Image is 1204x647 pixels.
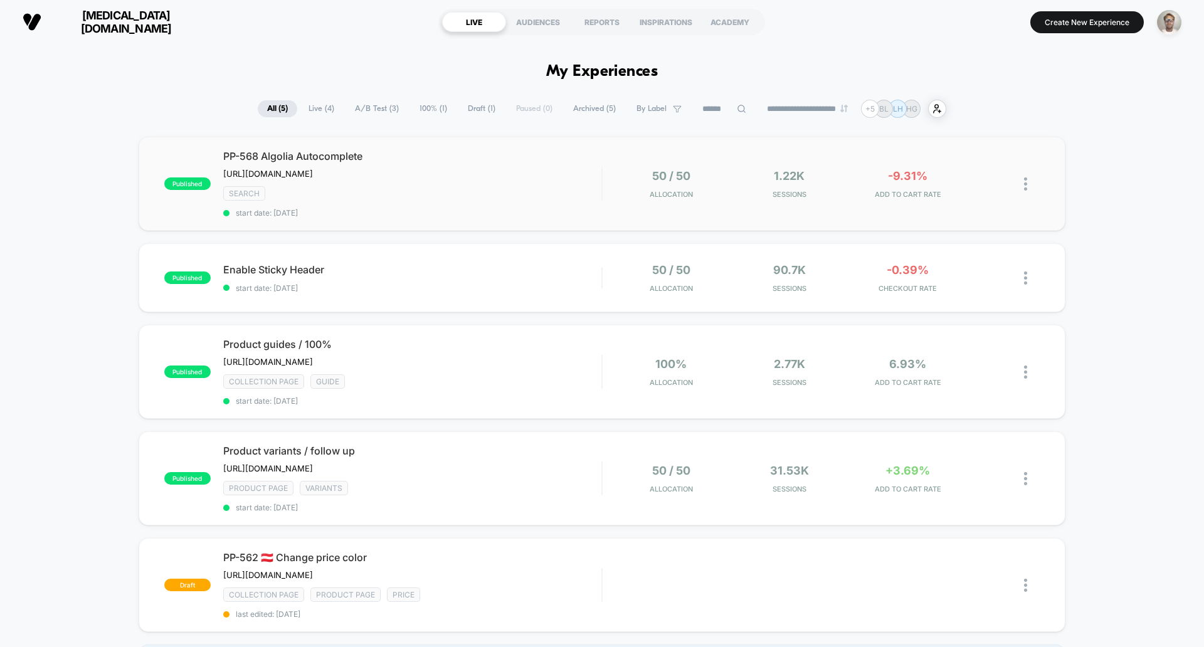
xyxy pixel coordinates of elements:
span: Allocation [650,485,693,493]
span: Product variants / follow up [223,444,601,457]
span: product page [223,481,293,495]
div: ACADEMY [698,12,762,32]
span: 100% [655,357,687,371]
span: start date: [DATE] [223,503,601,512]
span: PP-568 Algolia Autocomplete [223,150,601,162]
span: draft [164,579,211,591]
p: LH [893,104,903,113]
img: close [1024,177,1027,191]
span: published [164,271,211,284]
span: ADD TO CART RATE [852,485,964,493]
span: [URL][DOMAIN_NAME] [223,169,313,179]
span: All ( 5 ) [258,100,297,117]
span: last edited: [DATE] [223,609,601,619]
div: REPORTS [570,12,634,32]
span: -0.39% [887,263,929,276]
span: 6.93% [889,357,926,371]
span: Sessions [734,378,846,387]
p: HG [906,104,917,113]
h1: My Experiences [546,63,658,81]
span: product page [310,587,381,602]
span: CHECKOUT RATE [852,284,964,293]
div: LIVE [442,12,506,32]
img: Visually logo [23,13,41,31]
img: close [1024,579,1027,592]
div: AUDIENCES [506,12,570,32]
button: [MEDICAL_DATA][DOMAIN_NAME] [19,8,205,36]
span: 100% ( 1 ) [410,100,457,117]
span: VARIANTS [300,481,348,495]
span: 90.7k [773,263,806,276]
span: PRICE [387,587,420,602]
span: A/B Test ( 3 ) [346,100,408,117]
span: [URL][DOMAIN_NAME] [223,570,313,580]
span: SEARCH [223,186,265,201]
img: close [1024,271,1027,285]
span: 1.22k [774,169,805,182]
span: published [164,177,211,190]
span: start date: [DATE] [223,208,601,218]
span: Product guides / 100% [223,338,601,350]
img: close [1024,366,1027,379]
span: Live ( 4 ) [299,100,344,117]
div: + 5 [861,100,879,118]
img: end [840,105,848,112]
span: 2.77k [774,357,805,371]
span: Allocation [650,378,693,387]
span: -9.31% [888,169,927,182]
span: 50 / 50 [652,263,690,276]
span: COLLECTION PAGE [223,587,304,602]
span: start date: [DATE] [223,396,601,406]
span: Archived ( 5 ) [564,100,625,117]
span: Enable Sticky Header [223,263,601,276]
span: Allocation [650,284,693,293]
span: Sessions [734,485,846,493]
div: INSPIRATIONS [634,12,698,32]
img: close [1024,472,1027,485]
button: Create New Experience [1030,11,1144,33]
span: ADD TO CART RATE [852,378,964,387]
span: Draft ( 1 ) [458,100,505,117]
p: BL [879,104,889,113]
span: Allocation [650,190,693,199]
span: ADD TO CART RATE [852,190,964,199]
span: GUIDE [310,374,345,389]
span: [MEDICAL_DATA][DOMAIN_NAME] [51,9,201,35]
span: 31.53k [770,464,809,477]
span: COLLECTION PAGE [223,374,304,389]
span: +3.69% [885,464,930,477]
span: [URL][DOMAIN_NAME] [223,357,313,367]
span: start date: [DATE] [223,283,601,293]
span: published [164,366,211,378]
img: ppic [1157,10,1181,34]
span: 50 / 50 [652,169,690,182]
span: published [164,472,211,485]
span: PP-562 🇦🇹 Change price color [223,551,601,564]
button: ppic [1153,9,1185,35]
span: Sessions [734,190,846,199]
span: By Label [636,104,667,113]
span: 50 / 50 [652,464,690,477]
span: Sessions [734,284,846,293]
span: [URL][DOMAIN_NAME] [223,463,313,473]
